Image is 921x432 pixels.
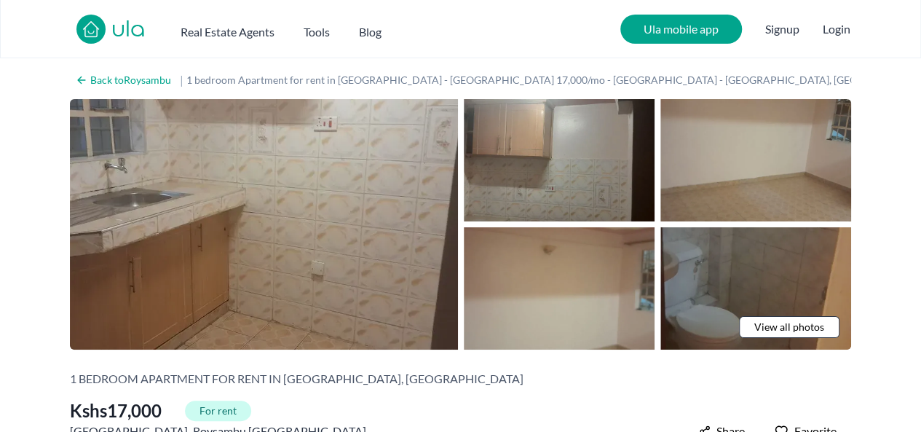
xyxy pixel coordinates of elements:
[304,23,330,41] h2: Tools
[70,399,162,423] span: Kshs 17,000
[181,17,411,41] nav: Main
[111,17,146,44] a: ula
[70,370,523,388] h2: 1 bedroom Apartment for rent in [GEOGRAPHIC_DATA], [GEOGRAPHIC_DATA]
[620,15,742,44] a: Ula mobile app
[180,71,183,89] span: |
[70,70,177,90] a: Back toRoysambu
[464,99,655,221] img: 1 bedroom Apartment for rent in Roysambu - Kshs 17,000/mo - behind TRM - Thika Road Mall, Nairobi...
[185,401,251,421] span: For rent
[823,20,850,38] button: Login
[739,316,839,338] a: View all photos
[359,23,382,41] h2: Blog
[660,99,851,221] img: 1 bedroom Apartment for rent in Roysambu - Kshs 17,000/mo - behind TRM - Thika Road Mall, Nairobi...
[754,320,824,334] span: View all photos
[359,17,382,41] a: Blog
[70,99,458,350] img: 1 bedroom Apartment for rent in Roysambu - Kshs 17,000/mo - behind TRM - Thika Road Mall, Nairobi...
[765,15,799,44] span: Signup
[660,227,851,350] img: 1 bedroom Apartment for rent in Roysambu - Kshs 17,000/mo - behind TRM - Thika Road Mall, Nairobi...
[181,17,274,41] button: Real Estate Agents
[304,17,330,41] button: Tools
[464,227,655,350] img: 1 bedroom Apartment for rent in Roysambu - Kshs 17,000/mo - behind TRM - Thika Road Mall, Nairobi...
[181,23,274,41] h2: Real Estate Agents
[90,73,171,87] h2: Back to Roysambu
